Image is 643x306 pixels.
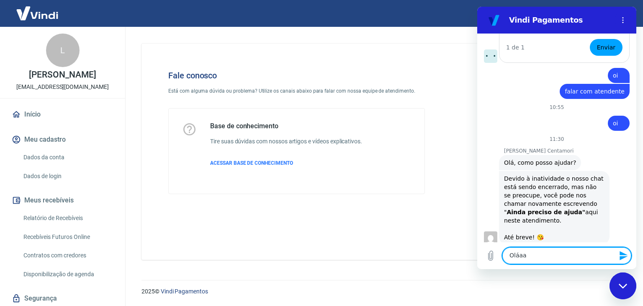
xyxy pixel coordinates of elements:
a: Vindi Pagamentos [161,288,208,295]
a: Relatório de Recebíveis [20,210,115,227]
p: [EMAIL_ADDRESS][DOMAIN_NAME] [16,83,109,91]
button: Sair [603,6,633,21]
img: Vindi [10,0,64,26]
button: Meus recebíveis [10,191,115,210]
img: Fale conosco [460,57,588,169]
div: L [46,34,80,67]
a: Dados de login [20,168,115,185]
a: Dados da conta [20,149,115,166]
a: Contratos com credores [20,247,115,264]
p: Está com alguma dúvida ou problema? Utilize os canais abaixo para falar com nossa equipe de atend... [168,87,425,95]
h5: Base de conhecimento [210,122,362,130]
h6: Tire suas dúvidas com nossos artigos e vídeos explicativos. [210,137,362,146]
button: Meu cadastro [10,130,115,149]
a: Recebíveis Futuros Online [20,228,115,246]
iframe: Botão para abrir a janela de mensagens, conversa em andamento [610,272,636,299]
h4: Fale conosco [168,70,425,80]
a: Início [10,105,115,124]
p: [PERSON_NAME] [29,70,96,79]
a: ACESSAR BASE DE CONHECIMENTO [210,159,362,167]
iframe: Janela de mensagens [477,7,636,269]
span: ACESSAR BASE DE CONHECIMENTO [210,160,293,166]
a: Disponibilização de agenda [20,266,115,283]
p: 2025 © [141,287,623,296]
